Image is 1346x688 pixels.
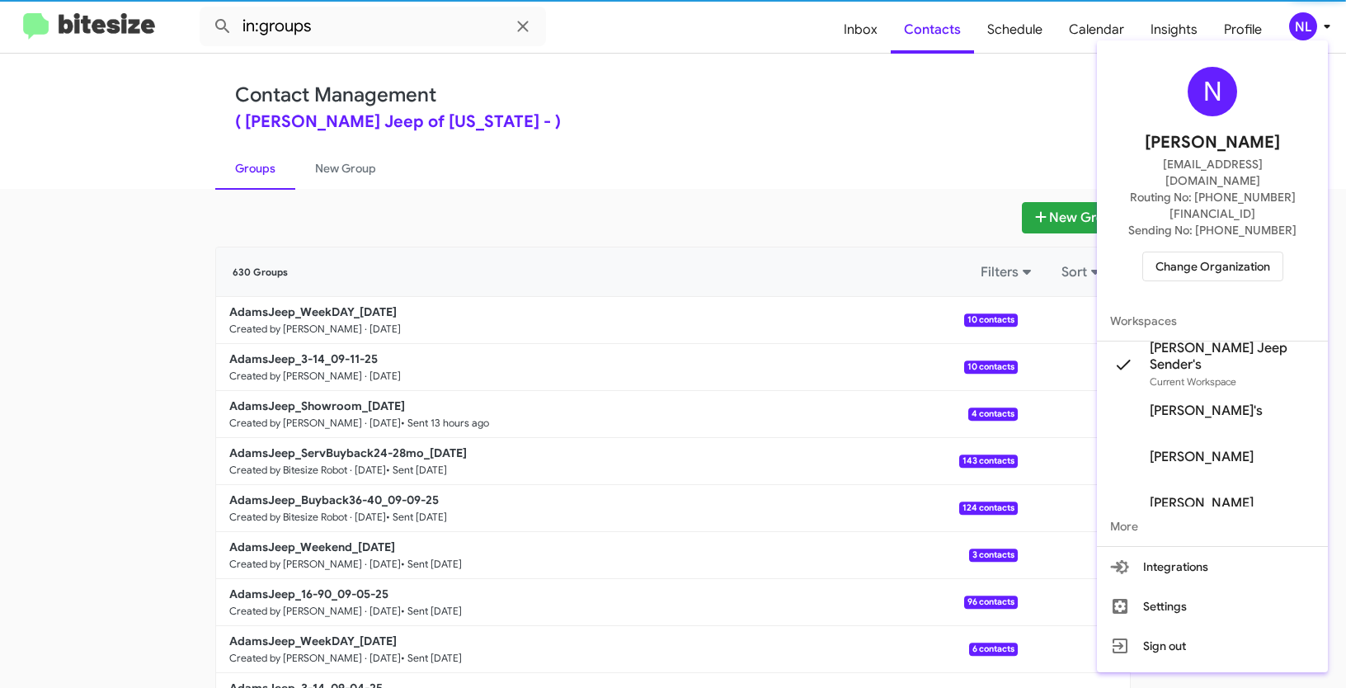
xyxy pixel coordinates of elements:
button: Integrations [1097,547,1328,587]
span: More [1097,507,1328,546]
span: [PERSON_NAME] Jeep Sender's [1150,340,1315,373]
span: [PERSON_NAME] [1150,449,1254,465]
button: Change Organization [1142,252,1283,281]
span: Routing No: [PHONE_NUMBER][FINANCIAL_ID] [1117,189,1308,222]
span: Sending No: [PHONE_NUMBER] [1128,222,1297,238]
span: Current Workspace [1150,375,1236,388]
span: [PERSON_NAME]'s [1150,403,1263,419]
button: Settings [1097,587,1328,626]
button: Sign out [1097,626,1328,666]
span: Change Organization [1155,252,1270,280]
span: [PERSON_NAME] [1145,130,1280,156]
span: Workspaces [1097,301,1328,341]
div: N [1188,67,1237,116]
span: [PERSON_NAME] [1150,495,1254,511]
span: [EMAIL_ADDRESS][DOMAIN_NAME] [1117,156,1308,189]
